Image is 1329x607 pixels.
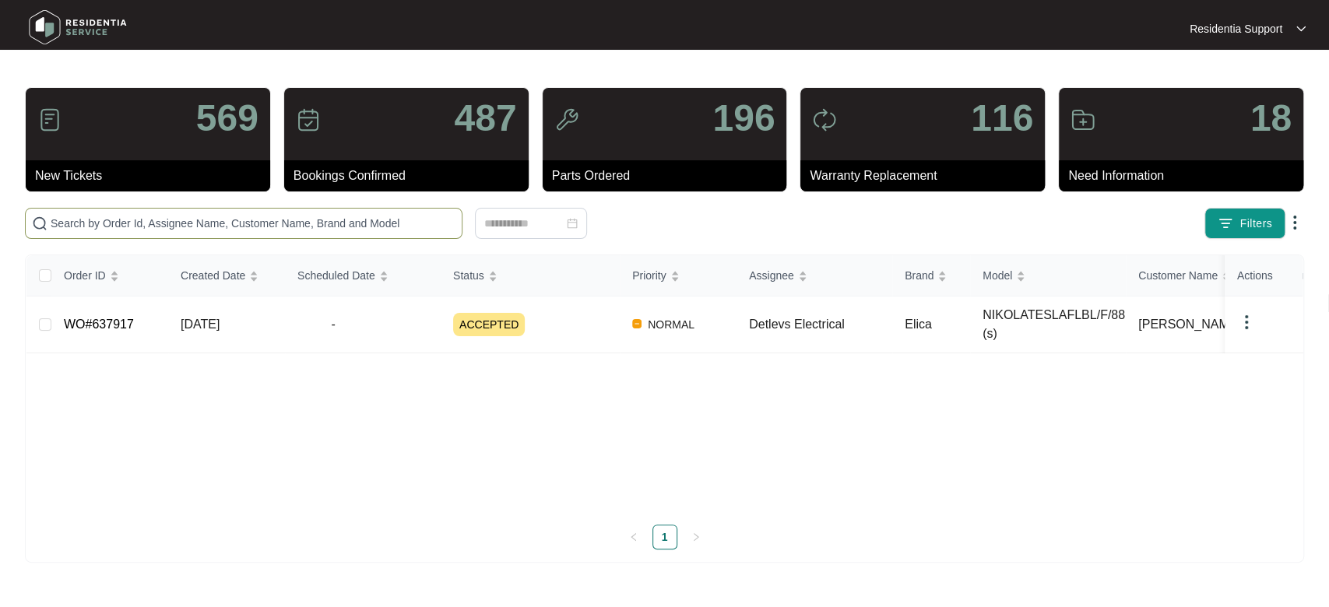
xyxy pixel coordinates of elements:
img: icon [296,107,321,132]
img: icon [554,107,579,132]
span: Elica [905,318,932,331]
input: Search by Order Id, Assignee Name, Customer Name, Brand and Model [51,215,455,232]
div: Detlevs Electrical [749,315,892,334]
th: Brand [892,255,970,296]
p: Bookings Confirmed [294,167,529,185]
p: Warranty Replacement [810,167,1045,185]
p: 569 [196,100,258,137]
th: Priority [620,255,737,296]
button: left [621,525,646,549]
img: dropdown arrow [1296,25,1306,33]
th: Scheduled Date [285,255,441,296]
a: WO#637917 [64,318,134,331]
li: Previous Page [621,525,646,549]
li: Next Page [684,525,708,549]
span: NORMAL [642,315,701,334]
img: search-icon [32,216,47,231]
span: Status [453,267,484,284]
img: Vercel Logo [632,319,642,328]
img: icon [1071,107,1095,132]
th: Model [970,255,1126,296]
p: 487 [455,100,517,137]
img: residentia service logo [23,4,132,51]
span: Model [983,267,1012,284]
p: 116 [971,100,1033,137]
img: icon [37,107,62,132]
th: Status [441,255,620,296]
button: right [684,525,708,549]
span: [PERSON_NAME] [1138,315,1241,334]
th: Order ID [51,255,168,296]
span: left [629,532,638,542]
p: Residentia Support [1190,21,1282,37]
p: New Tickets [35,167,270,185]
th: Created Date [168,255,285,296]
img: icon [812,107,837,132]
span: Filters [1239,216,1272,232]
img: dropdown arrow [1285,213,1304,232]
span: Assignee [749,267,794,284]
a: 1 [653,525,677,549]
th: Actions [1225,255,1303,296]
span: Order ID [64,267,106,284]
img: filter icon [1218,216,1233,231]
span: - [297,315,369,334]
span: Scheduled Date [297,267,375,284]
span: Brand [905,267,933,284]
span: right [691,532,701,542]
th: Customer Name [1126,255,1282,296]
span: [DATE] [181,318,220,331]
span: ACCEPTED [453,313,525,336]
img: dropdown arrow [1237,313,1256,332]
li: 1 [652,525,677,549]
p: Parts Ordered [552,167,787,185]
th: Assignee [737,255,892,296]
td: NIKOLATESLAFLBL/F/88 (s) [970,296,1126,353]
p: 196 [712,100,775,137]
span: Created Date [181,267,245,284]
span: Priority [632,267,666,284]
span: Customer Name [1138,267,1218,284]
p: Need Information [1068,167,1303,185]
button: filter iconFilters [1204,208,1285,239]
p: 18 [1250,100,1292,137]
